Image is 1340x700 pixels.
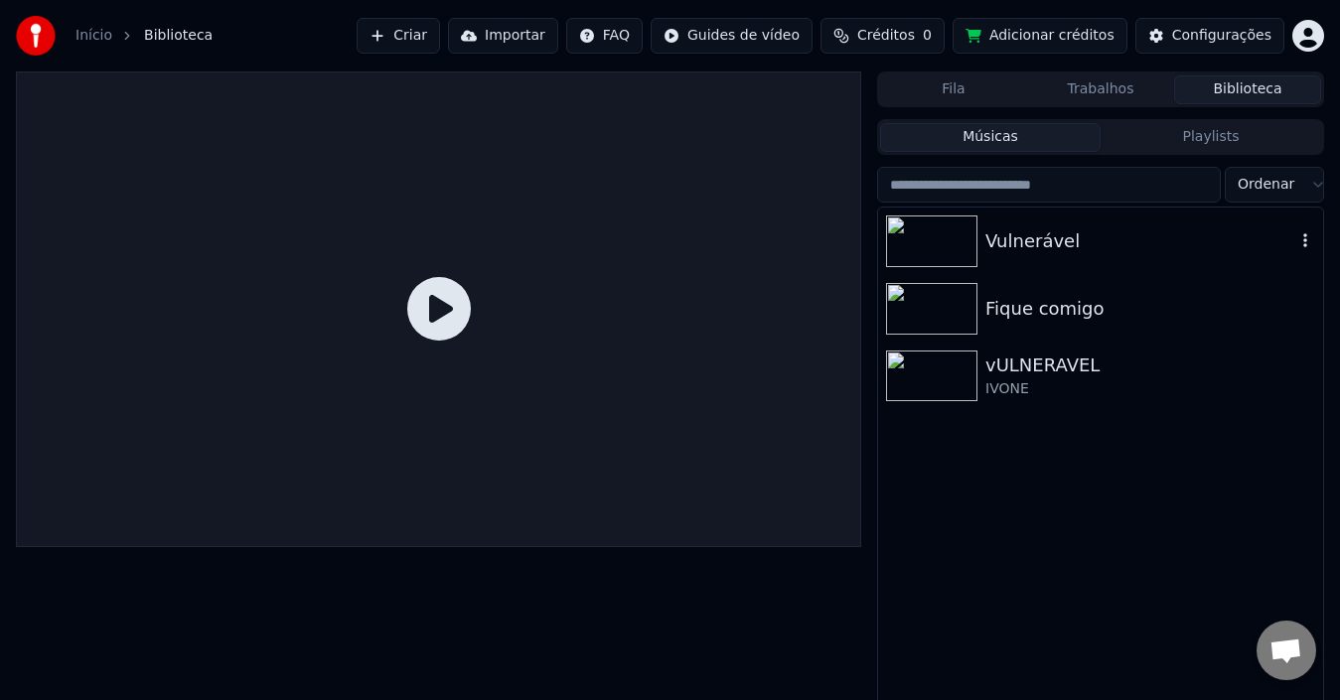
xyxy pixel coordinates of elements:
[651,18,813,54] button: Guides de vídeo
[985,227,1295,255] div: Vulnerável
[1174,75,1321,104] button: Biblioteca
[75,26,213,46] nav: breadcrumb
[1027,75,1174,104] button: Trabalhos
[923,26,932,46] span: 0
[985,379,1315,399] div: IVONE
[566,18,643,54] button: FAQ
[144,26,213,46] span: Biblioteca
[1135,18,1284,54] button: Configurações
[857,26,915,46] span: Créditos
[16,16,56,56] img: youka
[880,75,1027,104] button: Fila
[820,18,945,54] button: Créditos0
[75,26,112,46] a: Início
[357,18,440,54] button: Criar
[448,18,558,54] button: Importar
[953,18,1127,54] button: Adicionar créditos
[1172,26,1271,46] div: Configurações
[985,351,1315,379] div: vULNERAVEL
[985,295,1315,323] div: Fique comigo
[1101,123,1321,152] button: Playlists
[1257,621,1316,680] div: Bate-papo aberto
[880,123,1101,152] button: Músicas
[1238,175,1294,195] span: Ordenar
